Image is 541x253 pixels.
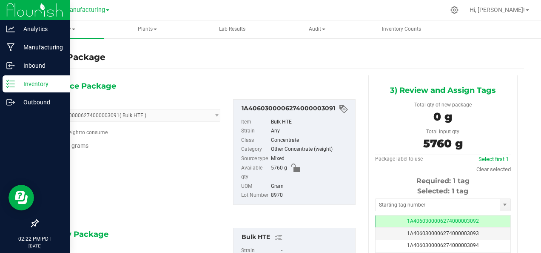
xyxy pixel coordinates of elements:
a: Clear selected [476,166,511,172]
span: Hi, [PERSON_NAME]! [470,6,525,13]
span: weight [65,129,80,135]
div: 8970 [271,191,351,200]
span: 1) Source Package [44,80,116,92]
p: Outbound [15,97,66,107]
div: Gram [271,182,351,191]
div: Manage settings [449,6,460,14]
label: Available qty [241,164,269,182]
div: Any [271,126,351,136]
p: Analytics [15,24,66,34]
p: [DATE] [4,243,66,249]
inline-svg: Inventory [6,80,15,88]
a: Lab Results [190,20,274,38]
div: Concentrate [271,136,351,145]
span: Manufacturing [64,6,105,14]
label: Category [241,145,269,154]
span: select [500,199,510,211]
inline-svg: Inbound [6,61,15,70]
span: Package label to use [375,156,423,162]
a: Audit [275,20,359,38]
label: Class [241,136,269,145]
a: Select first 1 [478,156,509,162]
a: Plants [105,20,189,38]
label: Strain [241,126,269,136]
span: Package to consume [44,129,108,135]
span: Total qty of new package [414,102,472,108]
div: Bulk HTE [271,118,351,127]
inline-svg: Manufacturing [6,43,15,52]
div: Bulk HTE [242,233,351,243]
span: 1A4060300006274000003094 [407,242,479,248]
p: 02:22 PM PDT [4,235,66,243]
input: Starting tag number [376,199,500,211]
span: 2) New Package [44,228,108,241]
span: Audit [275,21,358,38]
div: Mixed [271,154,351,164]
span: Total input qty [426,129,459,135]
span: 0 g [433,110,452,124]
span: Lab Results [208,26,257,33]
h4: Retag Package [37,51,105,63]
span: 1A4060300006274000003092 [407,218,479,224]
span: Inventory Counts [370,26,433,33]
p: Manufacturing [15,42,66,52]
inline-svg: Analytics [6,25,15,33]
p: Inventory [15,79,66,89]
span: Required: 1 tag [416,177,470,185]
div: 1A4060300006274000003091 [242,104,351,114]
label: Item [241,118,269,127]
span: 3) Review and Assign Tags [390,84,496,97]
span: 5760 g [271,164,287,182]
span: 5760 g [423,137,463,150]
a: Inventory Counts [360,20,444,38]
span: Grams [71,142,88,149]
span: Selected: 1 tag [417,187,468,195]
div: Other Concentrate (weight) [271,145,351,154]
span: Plants [105,21,188,38]
iframe: Resource center [9,185,34,210]
label: Lot Number [241,191,269,200]
span: 1A4060300006274000003093 [407,230,479,236]
label: UOM [241,182,269,191]
inline-svg: Outbound [6,98,15,106]
label: Source type [241,154,269,164]
p: Inbound [15,60,66,71]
